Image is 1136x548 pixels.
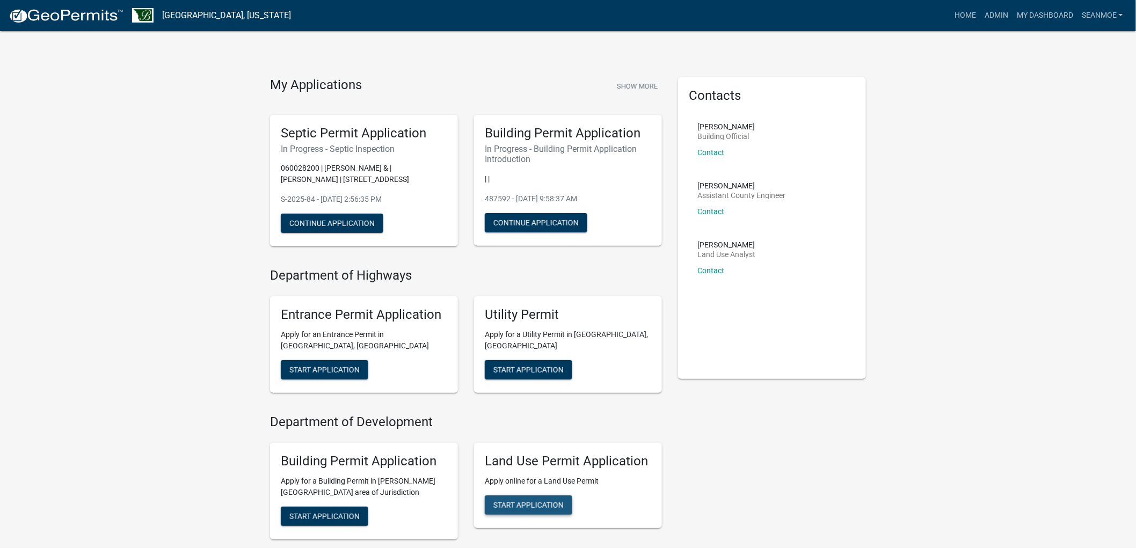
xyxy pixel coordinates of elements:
[485,476,651,487] p: Apply online for a Land Use Permit
[980,5,1013,26] a: Admin
[281,329,447,352] p: Apply for an Entrance Permit in [GEOGRAPHIC_DATA], [GEOGRAPHIC_DATA]
[1013,5,1077,26] a: My Dashboard
[132,8,154,23] img: Benton County, Minnesota
[485,307,651,323] h5: Utility Permit
[281,214,383,233] button: Continue Application
[270,414,662,430] h4: Department of Development
[485,454,651,469] h5: Land Use Permit Application
[697,207,724,216] a: Contact
[281,307,447,323] h5: Entrance Permit Application
[493,366,564,374] span: Start Application
[697,192,785,199] p: Assistant County Engineer
[697,241,755,249] p: [PERSON_NAME]
[697,133,755,140] p: Building Official
[689,88,855,104] h5: Contacts
[950,5,980,26] a: Home
[281,360,368,379] button: Start Application
[485,495,572,515] button: Start Application
[162,6,291,25] a: [GEOGRAPHIC_DATA], [US_STATE]
[281,163,447,185] p: 060028200 | [PERSON_NAME] & | [PERSON_NAME] | [STREET_ADDRESS]
[289,366,360,374] span: Start Application
[485,193,651,204] p: 487592 - [DATE] 9:58:37 AM
[485,360,572,379] button: Start Application
[697,266,724,275] a: Contact
[281,454,447,469] h5: Building Permit Application
[485,213,587,232] button: Continue Application
[1077,5,1127,26] a: SeanMoe
[281,507,368,526] button: Start Application
[697,148,724,157] a: Contact
[697,251,755,258] p: Land Use Analyst
[281,194,447,205] p: S-2025-84 - [DATE] 2:56:35 PM
[493,500,564,509] span: Start Application
[289,512,360,520] span: Start Application
[697,123,755,130] p: [PERSON_NAME]
[697,182,785,189] p: [PERSON_NAME]
[281,476,447,498] p: Apply for a Building Permit in [PERSON_NAME][GEOGRAPHIC_DATA] area of Jurisdiction
[613,77,662,95] button: Show More
[270,268,662,283] h4: Department of Highways
[281,144,447,154] h6: In Progress - Septic Inspection
[485,144,651,164] h6: In Progress - Building Permit Application Introduction
[485,173,651,185] p: | |
[270,77,362,93] h4: My Applications
[485,329,651,352] p: Apply for a Utility Permit in [GEOGRAPHIC_DATA], [GEOGRAPHIC_DATA]
[485,126,651,141] h5: Building Permit Application
[281,126,447,141] h5: Septic Permit Application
